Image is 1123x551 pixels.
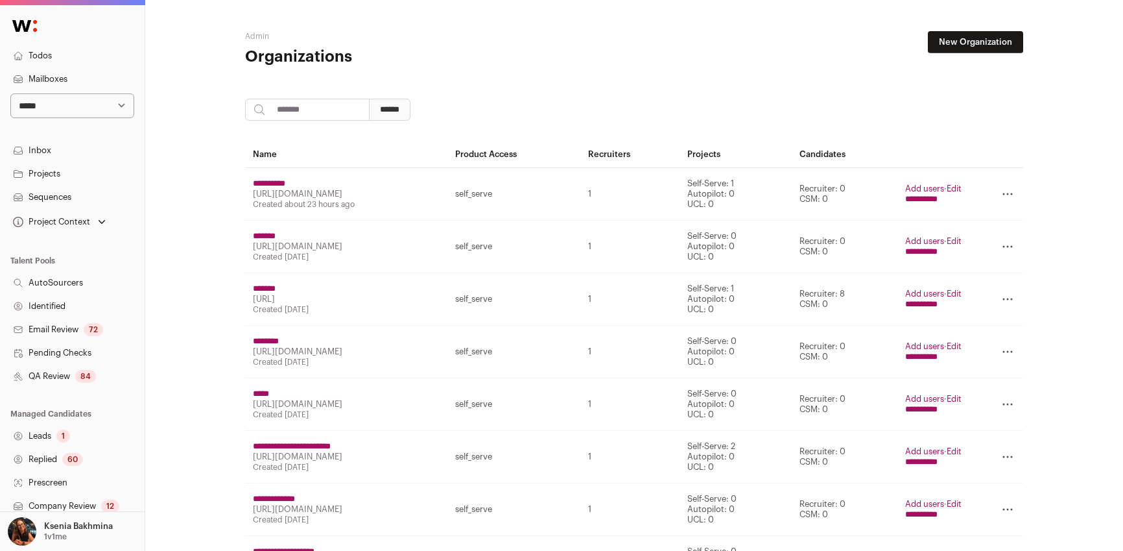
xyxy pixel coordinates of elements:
a: [URL][DOMAIN_NAME] [253,190,342,198]
a: [URL] [253,295,275,303]
td: Recruiter: 0 CSM: 0 [792,168,898,221]
div: Created [DATE] [253,252,440,262]
th: Name [245,141,447,168]
td: · [897,221,969,273]
td: Self-Serve: 0 Autopilot: 0 UCL: 0 [680,484,791,536]
div: Created [DATE] [253,304,440,315]
td: self_serve [447,273,580,326]
p: Ksenia Bakhmina [44,521,113,532]
td: 1 [580,273,680,326]
a: [URL][DOMAIN_NAME] [253,347,342,356]
td: · [897,326,969,378]
a: Admin [245,32,269,40]
img: 13968079-medium_jpg [8,517,36,546]
td: self_serve [447,221,580,273]
td: · [897,431,969,484]
p: 1v1me [44,532,67,542]
div: Created [DATE] [253,357,440,367]
td: 1 [580,168,680,221]
td: · [897,484,969,536]
th: Product Access [447,141,580,168]
td: Recruiter: 0 CSM: 0 [792,484,898,536]
a: Add users [905,500,944,508]
div: Project Context [10,217,90,227]
td: 1 [580,431,680,484]
td: · [897,378,969,431]
a: New Organization [928,31,1023,53]
td: self_serve [447,484,580,536]
div: Created [DATE] [253,410,440,420]
td: Self-Serve: 2 Autopilot: 0 UCL: 0 [680,431,791,484]
div: 84 [75,370,96,383]
a: Edit [947,237,962,245]
td: Self-Serve: 1 Autopilot: 0 UCL: 0 [680,168,791,221]
td: 1 [580,326,680,378]
button: Open dropdown [5,517,115,546]
a: [URL][DOMAIN_NAME] [253,400,342,408]
td: Recruiter: 0 CSM: 0 [792,221,898,273]
th: Projects [680,141,791,168]
td: 1 [580,378,680,431]
td: Self-Serve: 0 Autopilot: 0 UCL: 0 [680,326,791,378]
td: self_serve [447,168,580,221]
a: [URL][DOMAIN_NAME] [253,242,342,251]
td: · [897,168,969,221]
img: Wellfound [5,13,44,39]
a: Add users [905,289,944,298]
a: Add users [905,237,944,245]
a: Edit [947,342,962,350]
a: Edit [947,184,962,193]
td: · [897,273,969,326]
a: Edit [947,447,962,456]
a: Edit [947,395,962,403]
a: [URL][DOMAIN_NAME] [253,452,342,461]
td: self_serve [447,378,580,431]
td: self_serve [447,431,580,484]
a: Add users [905,447,944,456]
div: Created about 23 hours ago [253,199,440,210]
a: Add users [905,184,944,193]
td: Self-Serve: 0 Autopilot: 0 UCL: 0 [680,378,791,431]
a: Add users [905,395,944,403]
a: Add users [905,342,944,350]
div: 72 [84,323,103,336]
td: Recruiter: 8 CSM: 0 [792,273,898,326]
button: Open dropdown [10,213,108,231]
a: [URL][DOMAIN_NAME] [253,505,342,513]
th: Candidates [792,141,898,168]
div: 1 [56,430,70,443]
div: 12 [101,500,119,513]
div: 60 [62,453,83,466]
td: Self-Serve: 1 Autopilot: 0 UCL: 0 [680,273,791,326]
td: 1 [580,484,680,536]
td: Recruiter: 0 CSM: 0 [792,326,898,378]
td: Self-Serve: 0 Autopilot: 0 UCL: 0 [680,221,791,273]
td: 1 [580,221,680,273]
a: Edit [947,289,962,298]
td: Recruiter: 0 CSM: 0 [792,431,898,484]
h1: Organizations [245,47,504,67]
td: Recruiter: 0 CSM: 0 [792,378,898,431]
th: Recruiters [580,141,680,168]
a: Edit [947,500,962,508]
div: Created [DATE] [253,462,440,472]
div: Created [DATE] [253,515,440,525]
td: self_serve [447,326,580,378]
